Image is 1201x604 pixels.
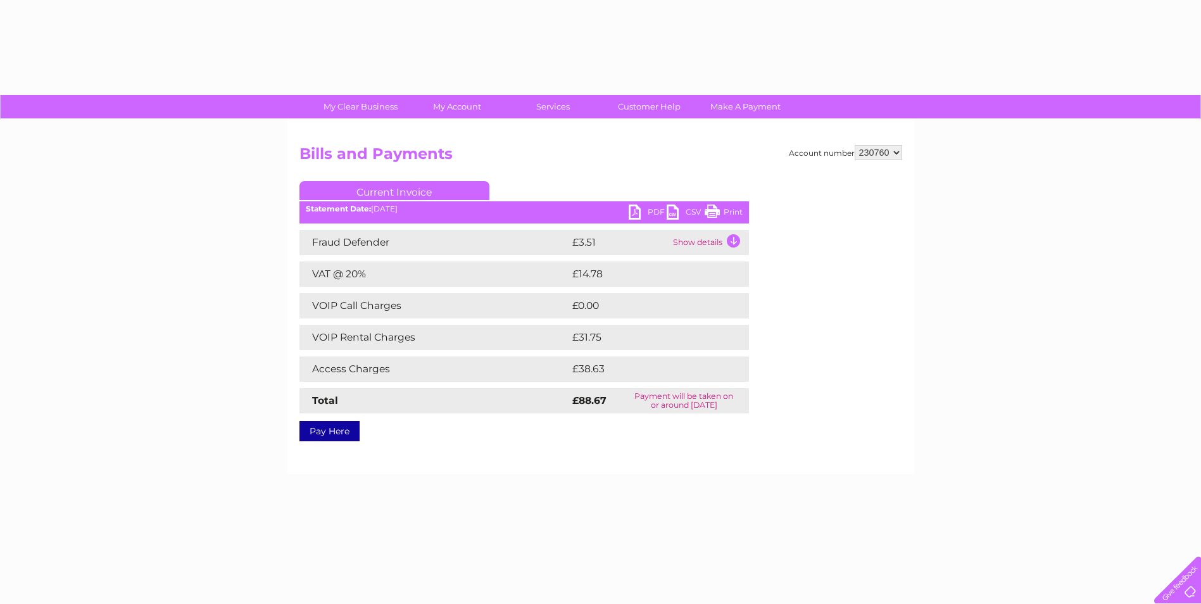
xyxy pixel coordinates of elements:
td: VOIP Call Charges [299,293,569,318]
a: Customer Help [597,95,701,118]
h2: Bills and Payments [299,145,902,169]
td: Payment will be taken on or around [DATE] [619,388,749,413]
a: CSV [667,204,705,223]
td: £14.78 [569,261,722,287]
td: VAT @ 20% [299,261,569,287]
a: Print [705,204,743,223]
td: £31.75 [569,325,722,350]
b: Statement Date: [306,204,371,213]
td: VOIP Rental Charges [299,325,569,350]
td: Show details [670,230,749,255]
td: Access Charges [299,356,569,382]
a: Pay Here [299,421,360,441]
td: £38.63 [569,356,724,382]
a: PDF [629,204,667,223]
td: Fraud Defender [299,230,569,255]
td: £0.00 [569,293,720,318]
strong: £88.67 [572,394,607,406]
div: Account number [789,145,902,160]
a: Services [501,95,605,118]
a: Make A Payment [693,95,798,118]
a: Current Invoice [299,181,489,200]
strong: Total [312,394,338,406]
a: My Clear Business [308,95,413,118]
td: £3.51 [569,230,670,255]
div: [DATE] [299,204,749,213]
a: My Account [405,95,509,118]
